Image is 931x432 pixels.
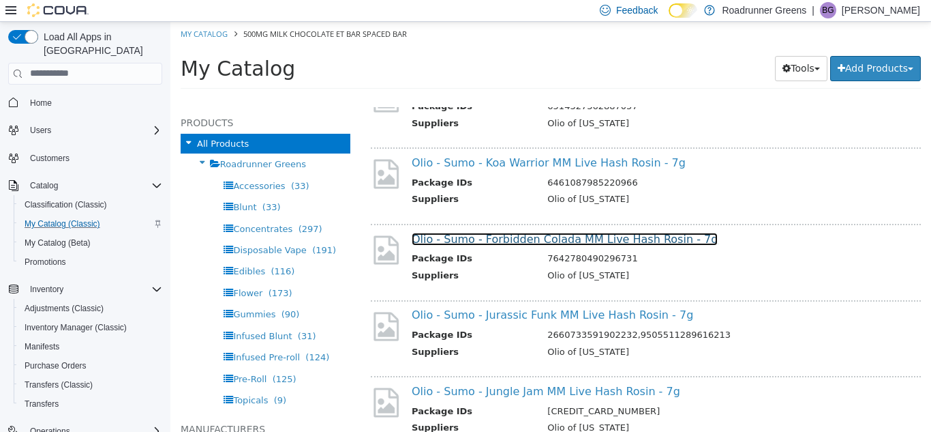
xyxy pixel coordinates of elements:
span: Infused Blunt [63,309,121,319]
th: Package IDs [241,383,367,400]
a: Olio - Sumo - Jurassic Funk MM Live Hash Rosin - 7g [241,287,523,300]
span: Accessories [63,159,115,169]
button: Users [25,122,57,139]
th: Package IDs [241,78,367,95]
button: Manifests [14,337,168,356]
span: Transfers (Classic) [25,379,93,390]
a: Inventory Manager (Classic) [19,319,132,336]
a: Olio - Sumo - Jungle Jam MM Live Hash Rosin - 7g [241,363,510,376]
span: (173) [98,266,122,276]
span: Promotions [25,257,66,268]
span: Disposable Vape [63,223,136,233]
span: Pre-Roll [63,352,96,362]
button: Inventory [25,281,69,298]
button: My Catalog (Classic) [14,214,168,233]
span: Blunt [63,180,86,190]
span: 500mg Milk Chocolate ET Bar Spaced Bar [73,7,236,17]
span: Load All Apps in [GEOGRAPHIC_DATA] [38,30,162,57]
span: Home [25,94,162,111]
span: (124) [135,330,159,341]
span: Topicals [63,373,97,384]
a: Transfers (Classic) [19,377,98,393]
span: Purchase Orders [25,360,87,371]
span: (90) [111,287,129,298]
th: Package IDs [241,154,367,171]
span: Infused Pre-roll [63,330,129,341]
button: Adjustments (Classic) [14,299,168,318]
td: Olio of [US_STATE] [367,247,744,264]
span: (297) [128,202,152,212]
span: Users [30,125,51,136]
button: Promotions [14,253,168,272]
span: My Catalog (Beta) [25,237,91,248]
button: Users [3,121,168,140]
p: Roadrunner Greens [722,2,806,18]
span: Purchase Orders [19,358,162,374]
span: (33) [121,159,139,169]
span: Feedback [616,3,658,17]
th: Suppliers [241,95,367,112]
a: Olio - Sumo - Koa Warrior MM Live Hash Rosin - 7g [241,134,515,147]
button: Transfers [14,394,168,414]
span: Inventory [25,281,162,298]
span: All Products [27,117,78,127]
td: Olio of [US_STATE] [367,323,744,341]
a: Classification (Classic) [19,197,112,213]
h5: Products [10,93,180,109]
th: Suppliers [241,399,367,416]
button: Catalog [25,177,63,194]
th: Suppliers [241,171,367,188]
button: Catalog [3,176,168,195]
span: Manifests [25,341,59,352]
img: missing-image.png [200,364,231,397]
td: 2660733591902232,9505511289616213 [367,306,744,323]
span: Inventory Manager (Classic) [19,319,162,336]
span: (33) [92,180,110,190]
span: Edibles [63,244,95,255]
span: Classification (Classic) [25,199,107,210]
span: Inventory [30,284,63,295]
a: My Catalog [10,7,57,17]
td: Olio of [US_STATE] [367,171,744,188]
span: Inventory Manager (Classic) [25,322,127,333]
button: My Catalog (Beta) [14,233,168,253]
span: My Catalog (Classic) [25,218,100,229]
button: Add Products [660,34,750,59]
button: Home [3,93,168,113]
a: Manifests [19,339,65,355]
span: Home [30,98,52,109]
span: Users [25,122,162,139]
span: Catalog [30,180,58,191]
span: Customers [30,153,70,164]
span: Promotions [19,254,162,270]
img: missing-image.png [200,212,231,245]
th: Suppliers [241,247,367,264]
span: Catalog [25,177,162,194]
span: (9) [104,373,116,384]
button: Purchase Orders [14,356,168,375]
button: Classification (Classic) [14,195,168,214]
span: Manifests [19,339,162,355]
img: missing-image.png [200,135,231,169]
p: | [812,2,814,18]
h5: Manufacturers [10,399,180,416]
td: 7642780490296731 [367,230,744,247]
span: Transfers [25,399,59,409]
span: Adjustments (Classic) [25,303,104,314]
span: BG [822,2,834,18]
th: Package IDs [241,230,367,247]
a: Transfers [19,396,64,412]
img: missing-image.png [200,288,231,321]
span: Transfers [19,396,162,412]
p: [PERSON_NAME] [842,2,920,18]
span: Adjustments (Classic) [19,300,162,317]
button: Transfers (Classic) [14,375,168,394]
span: Customers [25,149,162,167]
span: My Catalog [10,35,125,59]
td: 6461087985220966 [367,154,744,171]
input: Dark Mode [669,3,697,18]
span: (116) [100,244,124,255]
td: Olio of [US_STATE] [367,95,744,112]
a: My Catalog (Beta) [19,235,96,251]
